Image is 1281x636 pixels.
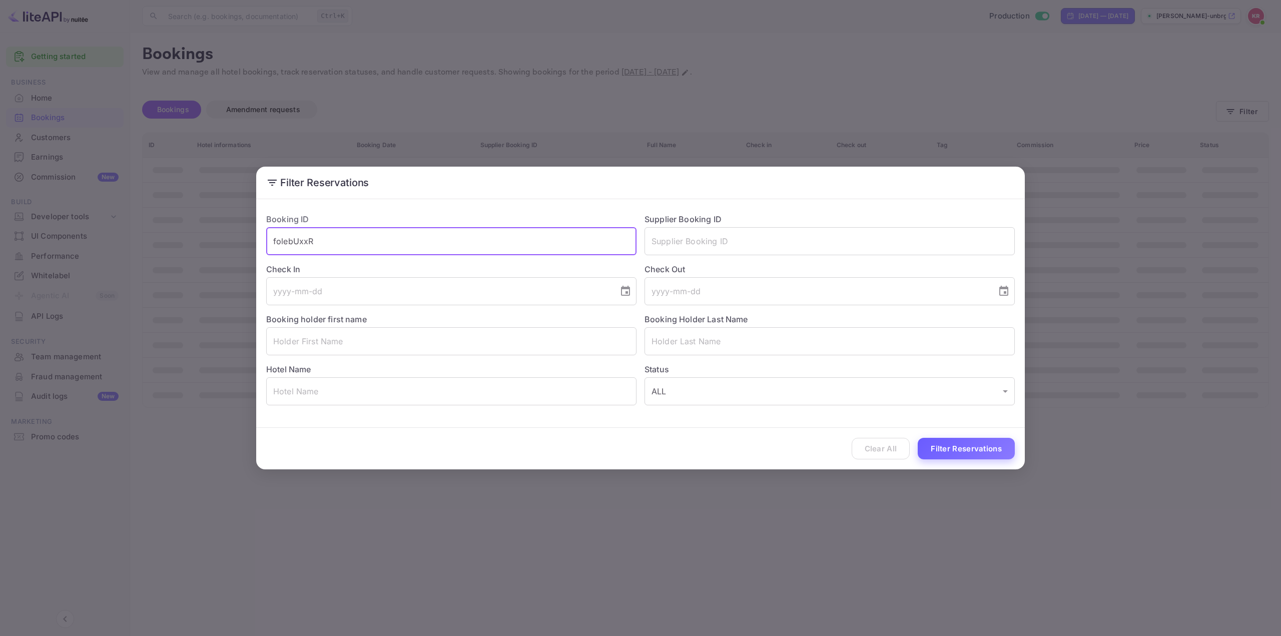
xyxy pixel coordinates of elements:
label: Check Out [645,263,1015,275]
label: Booking Holder Last Name [645,314,748,324]
input: Booking ID [266,227,636,255]
input: yyyy-mm-dd [645,277,990,305]
label: Check In [266,263,636,275]
input: yyyy-mm-dd [266,277,611,305]
label: Status [645,363,1015,375]
label: Supplier Booking ID [645,214,722,224]
div: ALL [645,377,1015,405]
input: Holder First Name [266,327,636,355]
input: Holder Last Name [645,327,1015,355]
button: Filter Reservations [918,438,1015,459]
label: Booking holder first name [266,314,367,324]
input: Hotel Name [266,377,636,405]
input: Supplier Booking ID [645,227,1015,255]
label: Hotel Name [266,364,311,374]
label: Booking ID [266,214,309,224]
button: Choose date [994,281,1014,301]
h2: Filter Reservations [256,167,1025,199]
button: Choose date [615,281,635,301]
